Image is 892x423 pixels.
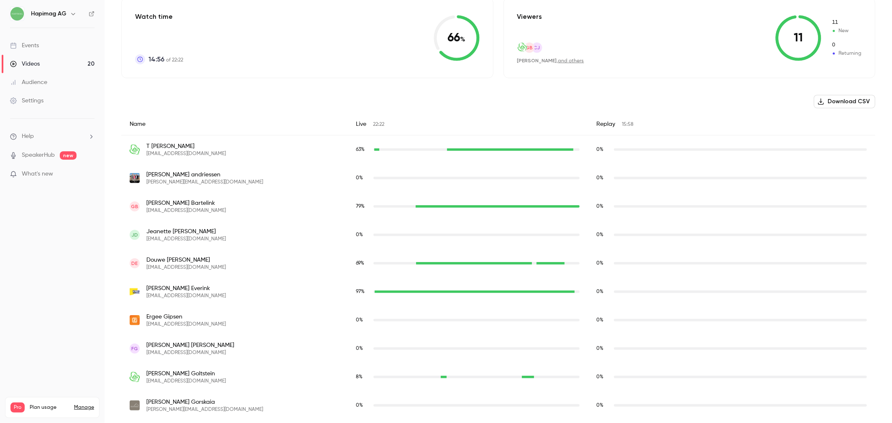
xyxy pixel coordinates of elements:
span: [EMAIL_ADDRESS][DOMAIN_NAME] [146,293,226,299]
img: vennegoorweerselo.nl [130,287,140,297]
span: 0 % [356,346,363,351]
span: 0 % [356,232,363,237]
span: Replay watch time [596,260,610,267]
span: 69 % [356,261,364,266]
span: [PERSON_NAME] [517,58,557,64]
span: Live watch time [356,345,369,352]
span: Help [22,132,34,141]
div: Replay [588,113,875,135]
span: 14:56 [148,54,164,64]
span: 0 % [596,204,603,209]
span: New [831,19,861,26]
span: 0 % [356,318,363,323]
span: 15:58 [622,122,634,127]
span: Live watch time [356,231,369,239]
span: Replay watch time [596,345,610,352]
span: Replay watch time [596,288,610,296]
img: kpnmail.nl [518,42,527,52]
span: What's new [22,170,53,178]
span: 0 % [596,346,603,351]
span: Replay watch time [596,203,610,210]
p: Viewers [517,12,542,22]
span: [PERSON_NAME] Goltstein [146,369,226,378]
div: irina.gorskaia@hapimag.com [121,391,875,420]
span: Live watch time [356,260,369,267]
span: Replay watch time [596,402,610,409]
span: Replay watch time [596,316,610,324]
span: Jeanette [PERSON_NAME] [146,227,226,236]
div: Videos [10,60,40,68]
span: 0 % [356,176,363,181]
div: Name [121,113,348,135]
span: 97 % [356,289,365,294]
span: [PERSON_NAME][EMAIL_ADDRESS][DOMAIN_NAME] [146,179,263,186]
span: 0 % [596,375,603,380]
div: jeanettederuiter@gmail.com [121,221,875,249]
span: DE [132,260,138,267]
span: [EMAIL_ADDRESS][DOMAIN_NAME] [146,264,226,271]
span: [EMAIL_ADDRESS][DOMAIN_NAME] [146,207,226,214]
span: CJ [534,44,540,51]
span: Replay watch time [596,231,610,239]
span: FG [131,345,138,352]
div: marion@gelderseklasse.nl [121,164,875,192]
span: [PERSON_NAME] Everink [146,284,226,293]
div: Settings [10,97,43,105]
span: Pro [10,403,25,413]
span: 0 % [356,403,363,408]
button: Download CSV [814,95,875,108]
p: of 22:22 [148,54,183,64]
div: fredgoedhart7@gmail.com [121,334,875,363]
span: [PERSON_NAME] Gorskaia [146,398,263,406]
div: dengelsman@hotmail.com [121,249,875,278]
img: Hapimag AG [10,7,24,20]
span: Replay watch time [596,146,610,153]
span: [EMAIL_ADDRESS][DOMAIN_NAME] [146,321,226,328]
span: 0 % [596,261,603,266]
span: JD [131,231,138,239]
div: bartelink.gert@gmail.com [121,192,875,221]
img: kpnmail.nl [130,144,140,155]
div: t.324ad@kpnmail.nl [121,135,875,164]
img: ziggo.nl [130,315,140,325]
span: [PERSON_NAME] andriessen [146,171,263,179]
div: Events [10,41,39,50]
span: Live watch time [356,316,369,324]
div: , [517,57,584,64]
span: [PERSON_NAME] [PERSON_NAME] [146,341,234,349]
h6: Hapimag AG [31,10,66,18]
li: help-dropdown-opener [10,132,95,141]
div: r.everink@vennegoorweerselo.nl [121,278,875,306]
span: [PERSON_NAME][EMAIL_ADDRESS][DOMAIN_NAME] [146,406,263,413]
span: new [60,151,77,160]
span: 22:22 [373,122,384,127]
div: Live [348,113,588,135]
span: 0 % [596,232,603,237]
span: GB [131,203,138,210]
span: [EMAIL_ADDRESS][DOMAIN_NAME] [146,349,234,356]
img: gelderseklasse.nl [130,173,140,183]
span: Ergee Gipsen [146,313,226,321]
span: Returning [831,41,861,49]
span: 0 % [596,147,603,152]
span: 79 % [356,204,365,209]
div: ygoltstein@kpnmail.nl [121,363,875,391]
span: 0 % [596,176,603,181]
span: Live watch time [356,402,369,409]
span: 8 % [356,375,363,380]
span: [PERSON_NAME] Bartelink [146,199,226,207]
span: Live watch time [356,174,369,182]
span: New [831,27,861,35]
span: 0 % [596,403,603,408]
div: jiskefet@ziggo.nl [121,306,875,334]
a: SpeakerHub [22,151,55,160]
span: Replay watch time [596,373,610,381]
span: Plan usage [30,404,69,411]
span: [EMAIL_ADDRESS][DOMAIN_NAME] [146,150,226,157]
span: Live watch time [356,203,369,210]
div: Audience [10,78,47,87]
span: 0 % [596,289,603,294]
span: Live watch time [356,288,369,296]
span: Live watch time [356,146,369,153]
span: 63 % [356,147,365,152]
